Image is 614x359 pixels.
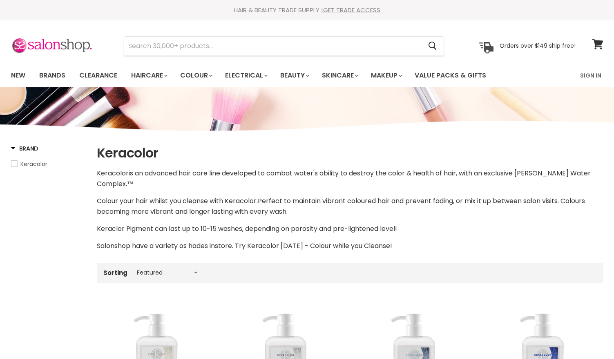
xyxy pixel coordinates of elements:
a: Value Packs & Gifts [409,67,492,84]
nav: Main [1,64,614,87]
span: Colour your hair whilst you cleanse with Keracolor. [97,196,258,206]
a: Sign In [575,67,606,84]
span: is an advanced hair care line developed to combat water's ability to destroy the color & health o... [97,168,591,188]
p: Perfect to maintain vibrant coloured hair and prevent fading, or mix it up between salon visits. ... [97,196,603,217]
a: Keracolor [11,160,87,168]
h3: Brand [11,144,39,153]
a: Beauty [274,67,314,84]
button: Search [422,37,444,55]
p: Orders over $149 ship free! [500,42,576,49]
p: Salonshop have a variety os hades instore. Try Keracolor [DATE] - Colour while you Cleanse! [97,241,603,251]
a: Skincare [316,67,363,84]
a: Electrical [219,67,272,84]
a: Brands [33,67,71,84]
form: Product [124,36,444,56]
label: Sorting [103,269,127,276]
a: Colour [174,67,217,84]
a: GET TRADE ACCESS [323,6,380,14]
div: HAIR & BEAUTY TRADE SUPPLY | [1,6,614,14]
h1: Keracolor [97,144,603,162]
ul: Main menu [5,64,534,87]
a: Haircare [125,67,172,84]
p: Keraclor Pigment can last up to 10-15 washes, depending on porosity and pre-lightened level! [97,224,603,234]
span: Keracolor [20,160,47,168]
input: Search [124,37,422,55]
a: New [5,67,31,84]
a: Makeup [365,67,407,84]
p: Keracolor [97,168,603,189]
a: Clearance [73,67,123,84]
